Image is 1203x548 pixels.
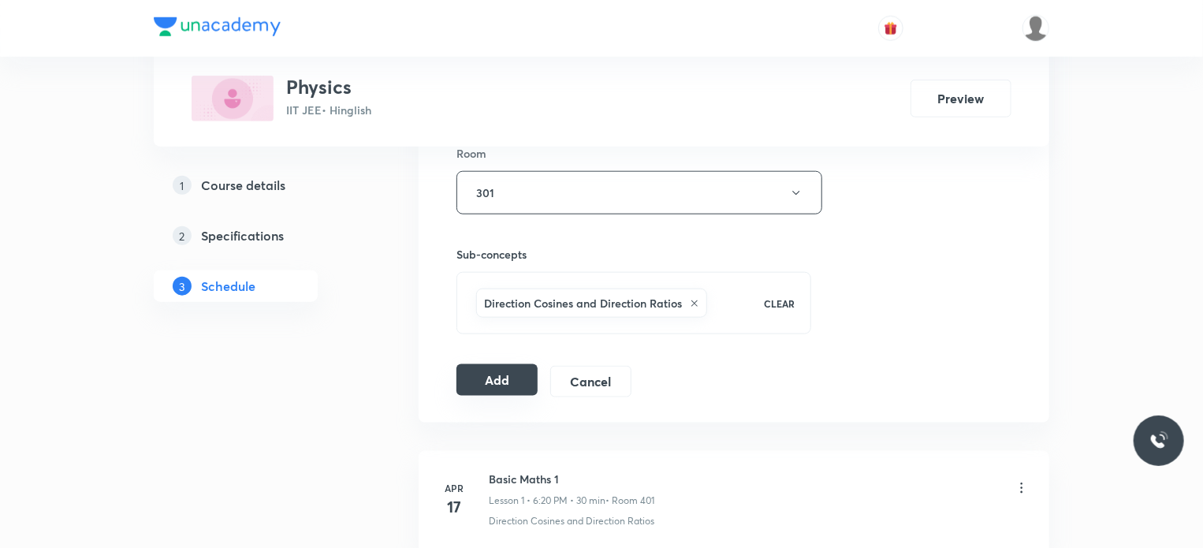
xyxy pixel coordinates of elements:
[154,17,281,40] a: Company Logo
[764,296,795,311] p: CLEAR
[484,295,682,311] h6: Direction Cosines and Direction Ratios
[154,170,368,201] a: 1Course details
[286,102,371,118] p: IIT JEE • Hinglish
[286,76,371,99] h3: Physics
[173,176,192,195] p: 1
[173,277,192,296] p: 3
[456,145,486,162] h6: Room
[192,76,274,121] img: 45081D3B-6D13-4A9B-8257-2562603E528C_plus.png
[605,494,654,508] p: • Room 401
[456,246,811,263] h6: Sub-concepts
[878,16,903,41] button: avatar
[456,171,822,214] button: 301
[1022,15,1049,42] img: Dhirendra singh
[173,226,192,245] p: 2
[154,17,281,36] img: Company Logo
[201,176,285,195] h5: Course details
[438,495,470,519] h4: 17
[884,21,898,35] img: avatar
[201,226,284,245] h5: Specifications
[489,471,654,487] h6: Basic Maths 1
[1149,431,1168,450] img: ttu
[911,80,1011,117] button: Preview
[489,514,654,528] p: Direction Cosines and Direction Ratios
[489,494,605,508] p: Lesson 1 • 6:20 PM • 30 min
[438,481,470,495] h6: Apr
[550,366,631,397] button: Cancel
[154,220,368,252] a: 2Specifications
[456,364,538,396] button: Add
[201,277,255,296] h5: Schedule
